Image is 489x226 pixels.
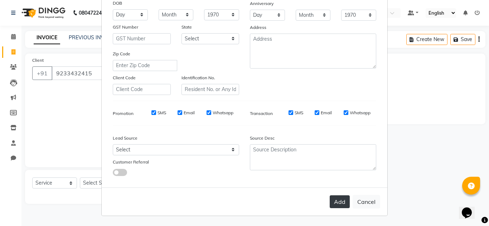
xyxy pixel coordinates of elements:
label: State [181,24,192,30]
label: Whatsapp [350,110,371,116]
label: Email [321,110,332,116]
label: Customer Referral [113,159,149,165]
label: Promotion [113,110,134,117]
label: SMS [158,110,166,116]
label: GST Number [113,24,138,30]
button: Cancel [353,195,380,209]
button: Add [330,195,350,208]
input: Client Code [113,84,171,95]
label: Zip Code [113,51,130,57]
label: SMS [295,110,303,116]
label: Identification No. [181,75,215,81]
input: GST Number [113,33,171,44]
label: Source Desc [250,135,275,141]
label: Client Code [113,75,136,81]
label: Anniversary [250,0,273,7]
label: Address [250,24,266,31]
label: Lead Source [113,135,137,141]
label: Whatsapp [213,110,233,116]
label: Email [184,110,195,116]
label: Transaction [250,110,273,117]
input: Resident No. or Any Id [181,84,239,95]
input: Enter Zip Code [113,60,177,71]
iframe: chat widget [459,197,482,219]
